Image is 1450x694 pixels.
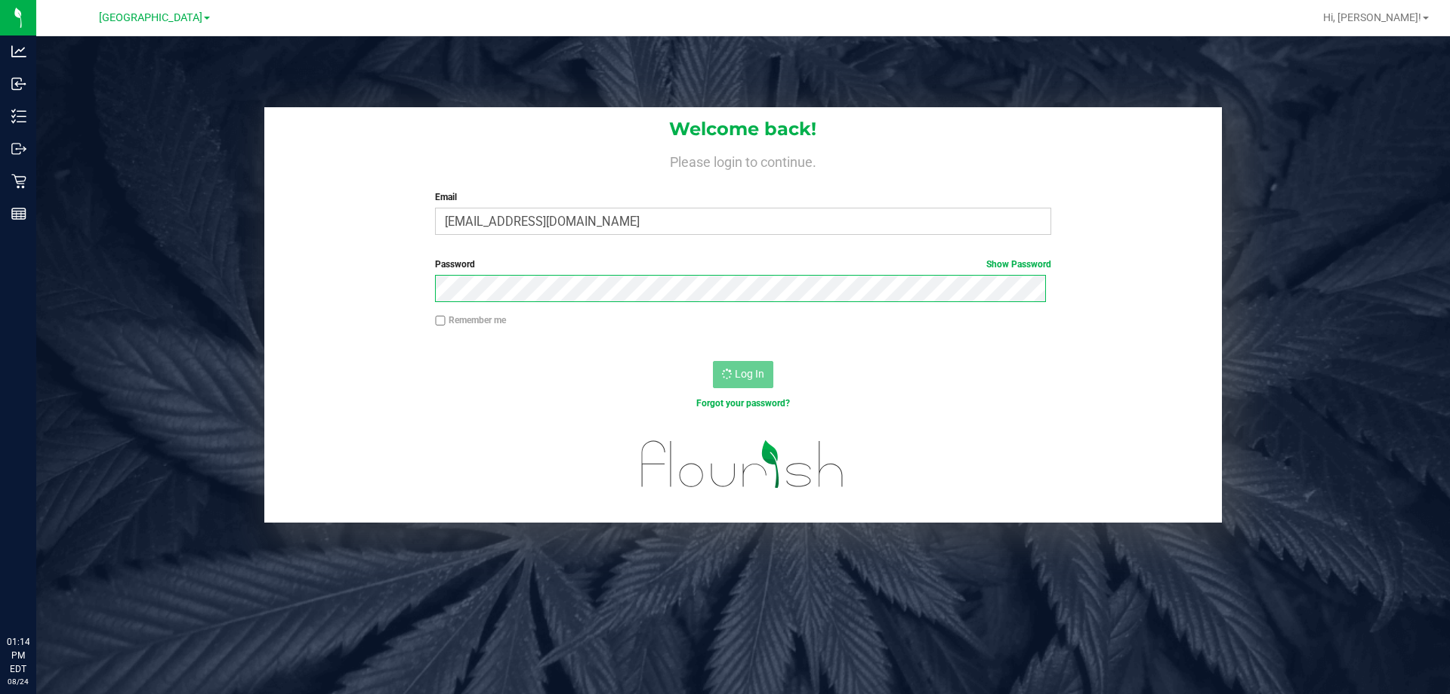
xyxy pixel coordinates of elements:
[11,44,26,59] inline-svg: Analytics
[435,190,1050,204] label: Email
[11,206,26,221] inline-svg: Reports
[986,259,1051,270] a: Show Password
[11,109,26,124] inline-svg: Inventory
[435,259,475,270] span: Password
[11,174,26,189] inline-svg: Retail
[735,368,764,380] span: Log In
[99,11,202,24] span: [GEOGRAPHIC_DATA]
[696,398,790,409] a: Forgot your password?
[264,151,1222,169] h4: Please login to continue.
[7,635,29,676] p: 01:14 PM EDT
[623,426,862,503] img: flourish_logo.svg
[713,361,773,388] button: Log In
[11,76,26,91] inline-svg: Inbound
[435,316,446,326] input: Remember me
[1323,11,1421,23] span: Hi, [PERSON_NAME]!
[11,141,26,156] inline-svg: Outbound
[7,676,29,687] p: 08/24
[435,313,506,327] label: Remember me
[264,119,1222,139] h1: Welcome back!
